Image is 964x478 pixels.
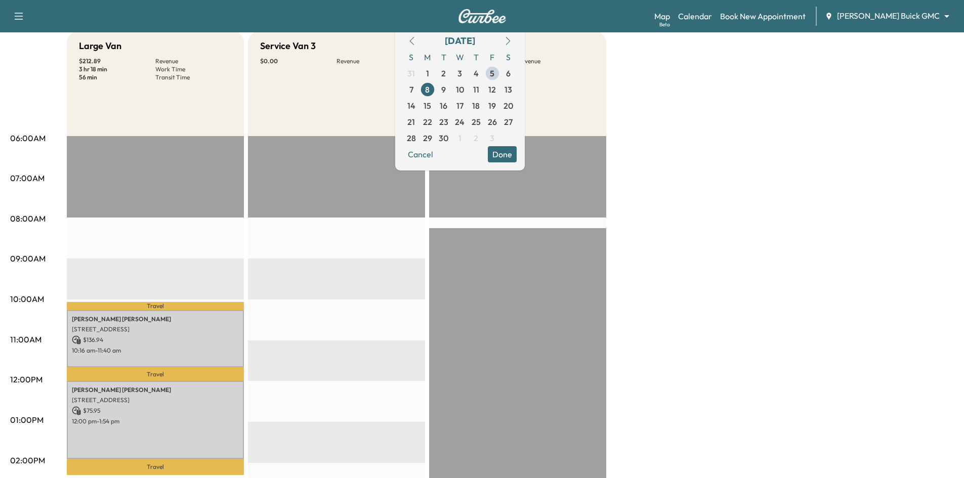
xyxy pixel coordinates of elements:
span: 20 [504,100,513,112]
p: 08:00AM [10,212,46,225]
p: Work Time [155,65,232,73]
span: 25 [472,116,481,128]
p: 01:00PM [10,414,44,426]
p: $ 212.89 [79,57,155,65]
span: 23 [439,116,448,128]
p: Revenue [155,57,232,65]
p: 3 hr 18 min [79,65,155,73]
h5: Service Van 3 [260,39,316,53]
span: 6 [506,67,511,79]
span: 15 [424,100,431,112]
a: MapBeta [654,10,670,22]
span: 13 [505,83,512,96]
span: 18 [472,100,480,112]
p: 07:00AM [10,172,45,184]
span: 19 [488,100,496,112]
p: 11:00AM [10,333,41,345]
div: Beta [659,21,670,28]
span: 1 [458,132,462,144]
span: 4 [474,67,479,79]
span: 26 [488,116,497,128]
span: 2 [474,132,478,144]
span: 29 [423,132,432,144]
p: $ 75.95 [72,406,239,415]
span: 7 [409,83,413,96]
p: 12:00 pm - 1:54 pm [72,417,239,425]
p: [PERSON_NAME] [PERSON_NAME] [72,315,239,323]
span: 1 [426,67,429,79]
span: 24 [455,116,465,128]
p: Transit Time [155,73,232,81]
p: 10:16 am - 11:40 am [72,346,239,355]
span: S [403,49,420,65]
p: Revenue [518,57,594,65]
span: 22 [423,116,432,128]
span: W [452,49,468,65]
span: T [436,49,452,65]
span: 27 [504,116,513,128]
p: 12:00PM [10,373,43,385]
span: 9 [441,83,446,96]
span: 21 [407,116,415,128]
p: 02:00PM [10,454,45,466]
h5: Large Van [79,39,121,53]
span: 31 [407,67,415,79]
div: [DATE] [445,34,475,48]
a: Book New Appointment [720,10,806,22]
p: [PERSON_NAME] [PERSON_NAME] [72,386,239,394]
span: 5 [490,67,494,79]
p: Travel [67,302,244,310]
span: 14 [407,100,415,112]
p: [STREET_ADDRESS] [72,396,239,404]
p: 10:00AM [10,293,44,305]
p: Travel [67,459,244,475]
span: T [468,49,484,65]
span: 2 [441,67,446,79]
button: Cancel [403,146,438,162]
span: 11 [473,83,479,96]
span: [PERSON_NAME] Buick GMC [837,10,940,22]
p: $ 136.94 [72,335,239,344]
span: F [484,49,500,65]
p: Revenue [337,57,413,65]
span: 30 [439,132,448,144]
span: 8 [425,83,430,96]
a: Calendar [678,10,712,22]
p: [STREET_ADDRESS] [72,325,239,333]
p: 56 min [79,73,155,81]
span: S [500,49,517,65]
span: 3 [457,67,462,79]
span: 3 [490,132,494,144]
button: Done [488,146,517,162]
span: 10 [456,83,464,96]
p: 06:00AM [10,132,46,144]
p: 09:00AM [10,252,46,265]
span: 16 [440,100,447,112]
p: $ 0.00 [260,57,337,65]
span: 12 [488,83,496,96]
span: 17 [456,100,464,112]
span: M [420,49,436,65]
p: Travel [67,367,244,381]
span: 28 [407,132,416,144]
img: Curbee Logo [458,9,507,23]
